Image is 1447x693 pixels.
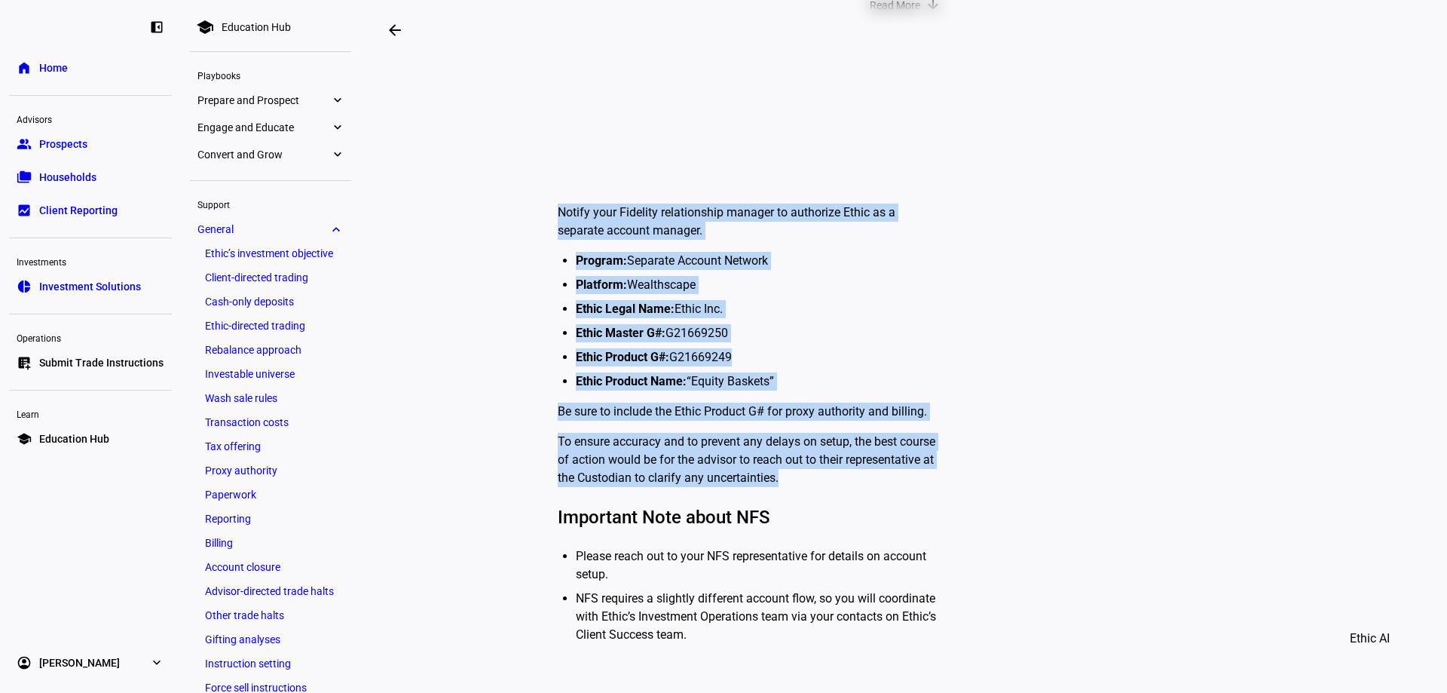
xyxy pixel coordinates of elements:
a: Investable universe [197,363,344,385]
eth-mat-symbol: expand_more [330,147,344,162]
a: Tax offering [197,436,344,457]
p: Notify your Fidelity relationship manager to authorize Ethic as a separate account manager. [558,204,944,240]
div: Learn [9,403,172,424]
span: Ethic AI [1350,621,1390,657]
span: Home [39,60,68,75]
eth-mat-symbol: expand_more [330,93,344,108]
span: Submit Trade Instructions [39,355,164,370]
p: Be sure to include the Ethic Product G# for proxy authority and billing. [558,403,944,421]
div: Advisors [9,108,172,129]
span: [PERSON_NAME] [39,655,120,670]
li: “Equity Baskets” [576,373,944,391]
li: Wealthscape [576,276,944,294]
a: Ethic-directed trading [197,315,344,336]
eth-mat-symbol: pie_chart [17,279,32,294]
a: Billing [197,532,344,553]
a: Transaction costs [197,412,344,433]
a: Generalexpand_more [190,219,351,240]
li: Separate Account Network [576,252,944,270]
eth-mat-symbol: expand_more [330,222,344,237]
a: folder_copyHouseholds [9,162,172,192]
mat-icon: school [196,18,214,36]
li: G21669249 [576,348,944,366]
span: Convert and Grow [197,149,330,161]
button: Ethic AI [1329,621,1411,657]
mat-icon: arrow_backwards [386,21,404,39]
eth-mat-symbol: folder_copy [17,170,32,185]
p: To ensure accuracy and to prevent any delays on setup, the best course of action would be for the... [558,433,944,487]
h3: Important Note about NFS [558,505,944,529]
eth-mat-symbol: group [17,136,32,152]
a: Other trade halts [197,605,344,626]
eth-mat-symbol: expand_more [149,655,164,670]
a: homeHome [9,53,172,83]
h2: Fidelity: for sub-advisory clients [730,20,868,56]
span: General [197,223,330,235]
strong: Platform: [576,278,627,292]
eth-mat-symbol: bid_landscape [17,203,32,218]
div: Operations [9,327,172,348]
a: Rebalance approach [197,339,344,360]
div: Education Hub [222,21,291,33]
span: Households [39,170,96,185]
a: Paperwork [197,484,344,505]
div: Playbooks [190,64,351,85]
a: Advisor-directed trade halts [197,581,344,602]
span: Engage and Educate [197,121,330,133]
a: groupProspects [9,129,172,159]
eth-mat-symbol: home [17,60,32,75]
a: Account closure [197,557,344,578]
span: Client Reporting [39,203,118,218]
a: Reporting [197,508,344,529]
li: Please reach out to your NFS representative for details on account setup. [576,547,944,584]
div: Investments [9,250,172,271]
div: Support [190,193,351,214]
strong: Ethic Master G#: [576,326,665,340]
span: Prepare and Prospect [197,94,330,106]
strong: Ethic Product G#: [576,350,669,364]
eth-mat-symbol: school [17,431,32,446]
li: NFS requires a slightly different account flow, so you will coordinate with Ethic’s Investment Op... [576,590,944,644]
eth-mat-symbol: list_alt_add [17,355,32,370]
li: G21669250 [576,324,944,342]
span: Investment Solutions [39,279,141,294]
eth-mat-symbol: account_circle [17,655,32,670]
a: bid_landscapeClient Reporting [9,195,172,225]
eth-mat-symbol: expand_more [330,120,344,135]
a: pie_chartInvestment Solutions [9,271,172,302]
a: Client-directed trading [197,267,344,288]
a: Cash-only deposits [197,291,344,312]
span: Prospects [39,136,87,152]
a: Instruction setting [197,653,344,674]
li: Ethic Inc. [576,300,944,318]
eth-mat-symbol: left_panel_close [149,20,164,35]
a: Proxy authority [197,460,344,481]
span: Education Hub [39,431,109,446]
strong: Ethic Product Name: [576,374,687,388]
strong: Program: [576,253,627,268]
a: Wash sale rules [197,388,344,409]
a: Gifting analyses [197,629,344,650]
strong: Ethic Legal Name: [576,302,675,316]
a: Ethic’s investment objective [197,243,344,264]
